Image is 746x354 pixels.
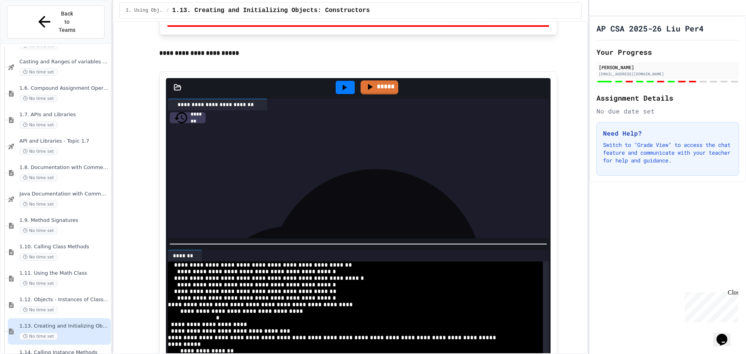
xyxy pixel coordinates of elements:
div: [EMAIL_ADDRESS][DOMAIN_NAME] [599,71,737,77]
span: / [166,7,169,14]
span: No time set [19,174,58,181]
span: No time set [19,95,58,102]
span: 1.11. Using the Math Class [19,270,109,277]
div: Chat with us now!Close [3,3,54,49]
span: 1. Using Objects and Methods [126,7,163,14]
span: 1.10. Calling Class Methods [19,244,109,250]
iframe: chat widget [682,289,738,322]
span: No time set [19,306,58,314]
span: No time set [19,253,58,261]
span: No time set [19,121,58,129]
h2: Assignment Details [596,92,739,103]
div: No due date set [596,106,739,116]
span: 1.8. Documentation with Comments and Preconditions [19,164,109,171]
span: No time set [19,227,58,234]
span: No time set [19,201,58,208]
span: API and Libraries - Topic 1.7 [19,138,109,145]
span: 1.13. Creating and Initializing Objects: Constructors [19,323,109,330]
span: 1.12. Objects - Instances of Classes [19,296,109,303]
span: No time set [19,148,58,155]
span: Back to Teams [58,10,76,34]
div: [PERSON_NAME] [599,64,737,71]
span: Java Documentation with Comments - Topic 1.8 [19,191,109,197]
span: Casting and Ranges of variables - Quiz [19,59,109,65]
span: 1.6. Compound Assignment Operators [19,85,109,92]
span: 1.7. APIs and Libraries [19,112,109,118]
p: Switch to "Grade View" to access the chat feature and communicate with your teacher for help and ... [603,141,732,164]
span: No time set [19,333,58,340]
span: 1.13. Creating and Initializing Objects: Constructors [172,6,370,15]
h1: AP CSA 2025-26 Liu Per4 [596,23,704,34]
button: Back to Teams [7,5,105,38]
span: No time set [19,68,58,76]
h3: Need Help? [603,129,732,138]
span: No time set [19,280,58,287]
h2: Your Progress [596,47,739,58]
span: 1.9. Method Signatures [19,217,109,224]
iframe: chat widget [713,323,738,346]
